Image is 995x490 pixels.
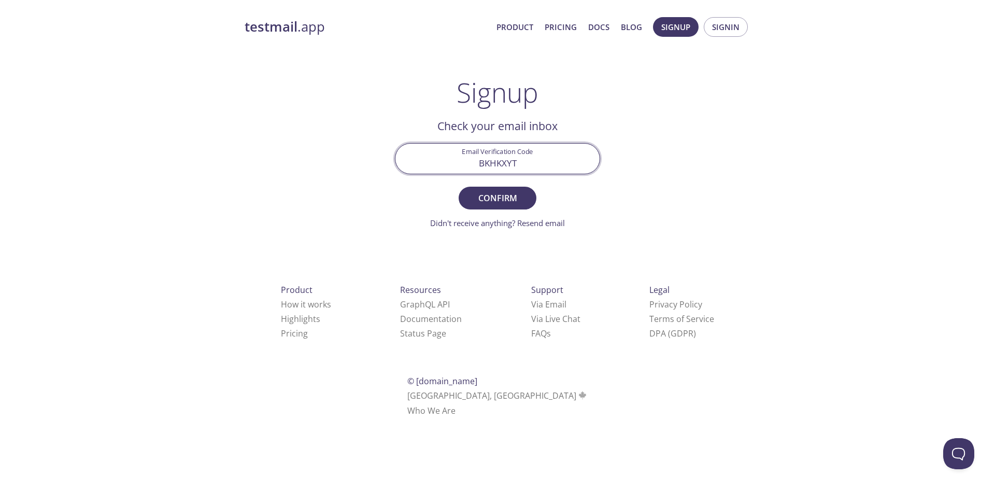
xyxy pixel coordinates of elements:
[588,20,609,34] a: Docs
[649,284,670,296] span: Legal
[395,117,600,135] h2: Check your email inbox
[621,20,642,34] a: Blog
[400,328,446,339] a: Status Page
[531,284,563,296] span: Support
[649,328,696,339] a: DPA (GDPR)
[407,405,456,416] a: Who We Are
[531,313,580,325] a: Via Live Chat
[457,77,538,108] h1: Signup
[430,218,565,228] a: Didn't receive anything? Resend email
[400,299,450,310] a: GraphQL API
[704,17,748,37] button: Signin
[712,20,740,34] span: Signin
[496,20,533,34] a: Product
[459,187,536,209] button: Confirm
[281,284,312,296] span: Product
[245,18,297,36] strong: testmail
[245,18,488,36] a: testmail.app
[400,313,462,325] a: Documentation
[649,299,702,310] a: Privacy Policy
[943,438,974,469] iframe: Help Scout Beacon - Open
[400,284,441,296] span: Resources
[470,191,525,205] span: Confirm
[407,390,588,401] span: [GEOGRAPHIC_DATA], [GEOGRAPHIC_DATA]
[531,299,566,310] a: Via Email
[531,328,551,339] a: FAQ
[281,299,331,310] a: How it works
[281,313,320,325] a: Highlights
[407,375,477,387] span: © [DOMAIN_NAME]
[649,313,714,325] a: Terms of Service
[661,20,690,34] span: Signup
[547,328,551,339] span: s
[545,20,577,34] a: Pricing
[281,328,308,339] a: Pricing
[653,17,699,37] button: Signup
